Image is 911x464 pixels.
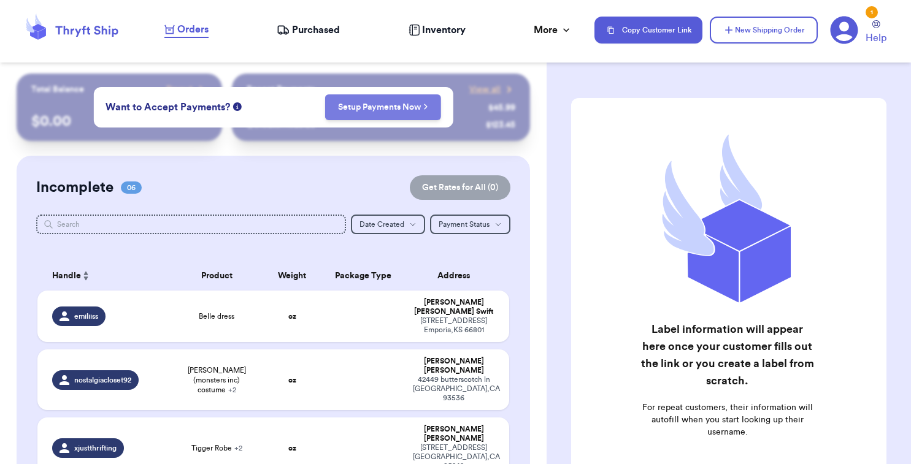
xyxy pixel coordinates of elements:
[191,443,242,453] span: Tigger Robe
[81,268,91,283] button: Sort ascending
[106,100,230,115] span: Want to Accept Payments?
[166,83,193,96] span: Payout
[325,94,441,120] button: Setup Payments Now
[409,23,466,37] a: Inventory
[406,261,509,291] th: Address
[234,444,242,452] span: + 2
[430,215,510,234] button: Payment Status
[710,17,818,44] button: New Shipping Order
[640,321,816,389] h2: Label information will appear here once your customer fills out the link or you create a label fr...
[166,83,207,96] a: Payout
[488,102,515,114] div: $ 45.99
[199,311,234,321] span: Belle dress
[292,23,340,37] span: Purchased
[830,16,858,44] a: 1
[74,311,98,321] span: emiliiss
[422,23,466,37] span: Inventory
[74,375,131,385] span: nostalgiacloset92
[169,261,264,291] th: Product
[594,17,702,44] button: Copy Customer Link
[52,270,81,283] span: Handle
[534,23,572,37] div: More
[413,425,494,443] div: [PERSON_NAME] [PERSON_NAME]
[177,365,256,395] span: [PERSON_NAME] (monsters inc) costume
[320,261,406,291] th: Package Type
[866,20,886,45] a: Help
[439,221,490,228] span: Payment Status
[413,357,494,375] div: [PERSON_NAME] [PERSON_NAME]
[351,215,425,234] button: Date Created
[413,375,494,403] div: 42449 butterscotch ln [GEOGRAPHIC_DATA] , CA 93536
[36,178,113,197] h2: Incomplete
[410,175,510,200] button: Get Rates for All (0)
[486,119,515,131] div: $ 123.45
[277,23,340,37] a: Purchased
[288,444,296,452] strong: oz
[359,221,404,228] span: Date Created
[177,22,209,37] span: Orders
[74,443,117,453] span: xjustthrifting
[866,6,878,18] div: 1
[164,22,209,38] a: Orders
[121,181,142,194] span: 06
[469,83,515,96] a: View all
[469,83,501,96] span: View all
[413,316,494,335] div: [STREET_ADDRESS] Emporia , KS 66801
[288,313,296,320] strong: oz
[338,101,428,113] a: Setup Payments Now
[36,215,347,234] input: Search
[413,298,494,316] div: [PERSON_NAME] [PERSON_NAME] Swift
[264,261,320,291] th: Weight
[31,112,207,131] p: $ 0.00
[31,83,84,96] p: Total Balance
[247,83,315,96] p: Recent Payments
[640,401,816,438] p: For repeat customers, their information will autofill when you start looking up their username.
[866,31,886,45] span: Help
[288,376,296,384] strong: oz
[228,386,236,394] span: + 2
